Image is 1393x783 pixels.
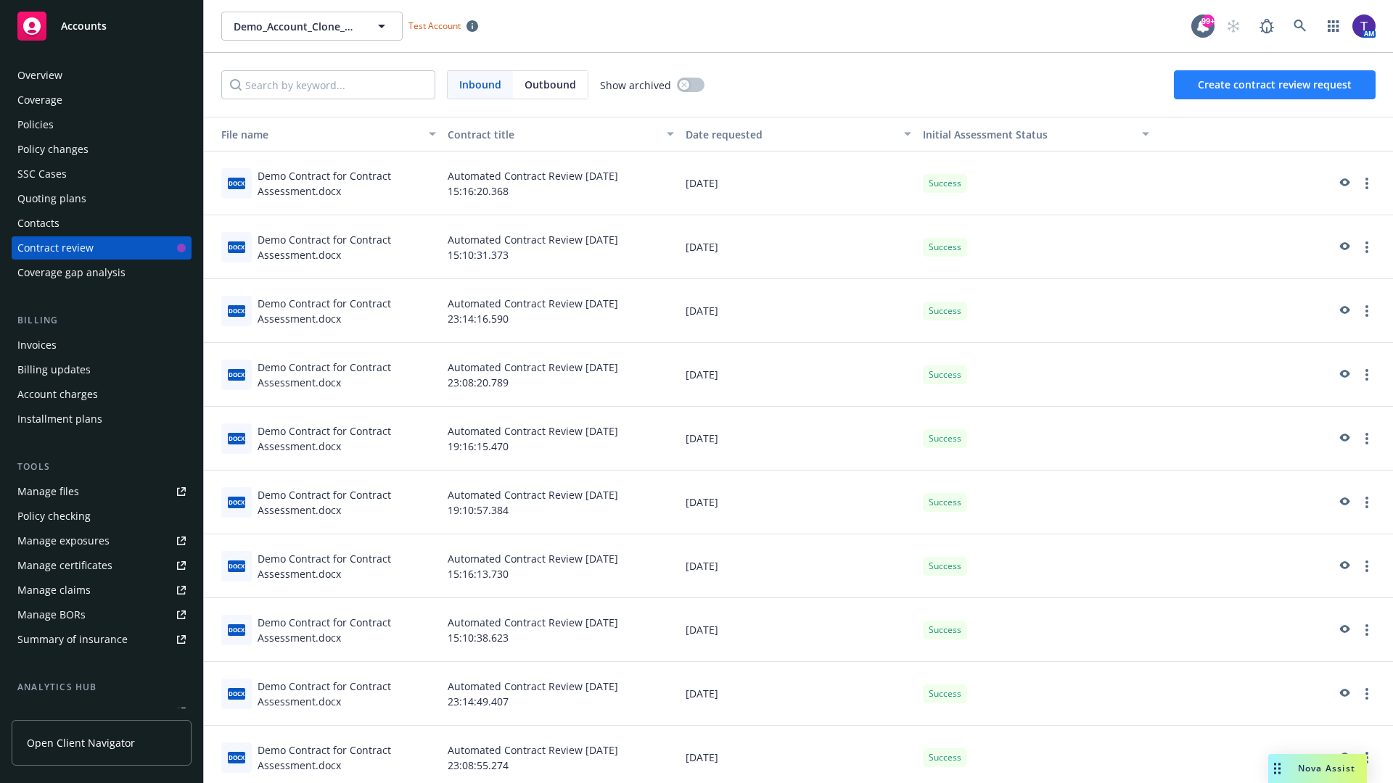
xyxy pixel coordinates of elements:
[12,88,192,112] a: Coverage
[210,127,420,142] div: File name
[228,560,245,571] span: docx
[17,162,67,186] div: SSC Cases
[459,77,501,92] span: Inbound
[12,554,192,577] a: Manage certificates
[228,305,245,316] span: docx
[12,505,192,528] a: Policy checking
[686,127,896,142] div: Date requested
[17,333,57,357] div: Invoices
[1286,12,1315,41] a: Search
[210,127,420,142] div: Toggle SortBy
[680,279,918,343] div: [DATE]
[1358,494,1376,511] a: more
[12,579,192,602] a: Manage claims
[12,313,192,328] div: Billing
[12,138,192,161] a: Policy changes
[17,261,126,284] div: Coverage gap analysis
[12,700,192,724] a: Loss summary generator
[929,623,961,637] span: Success
[17,579,91,602] div: Manage claims
[1335,366,1352,384] a: preview
[12,162,192,186] a: SSC Cases
[258,360,436,390] div: Demo Contract for Contract Assessment.docx
[258,551,436,581] div: Demo Contract for Contract Assessment.docx
[442,662,680,726] div: Automated Contract Review [DATE] 23:14:49.407
[1358,685,1376,703] a: more
[12,407,192,431] a: Installment plans
[929,560,961,573] span: Success
[258,296,436,326] div: Demo Contract for Contract Assessment.docx
[27,735,135,750] span: Open Client Navigator
[442,471,680,534] div: Automated Contract Review [DATE] 19:10:57.384
[448,127,658,142] div: Contract title
[258,232,436,262] div: Demo Contract for Contract Assessment.docx
[1252,12,1281,41] a: Report a Bug
[680,117,918,152] button: Date requested
[525,77,576,92] span: Outbound
[1319,12,1348,41] a: Switch app
[1268,754,1286,783] div: Drag to move
[680,534,918,598] div: [DATE]
[228,241,245,252] span: docx
[513,71,588,99] span: Outbound
[680,407,918,471] div: [DATE]
[442,534,680,598] div: Automated Contract Review [DATE] 15:16:13.730
[1335,621,1352,639] a: preview
[17,407,102,431] div: Installment plans
[221,12,403,41] button: Demo_Account_Clone_QA_CR_Tests_Demo
[442,279,680,343] div: Automated Contract Review [DATE] 23:14:16.590
[1335,175,1352,192] a: preview
[258,168,436,199] div: Demo Contract for Contract Assessment.docx
[17,88,62,112] div: Coverage
[929,304,961,318] span: Success
[1358,366,1376,384] a: more
[17,64,62,87] div: Overview
[258,487,436,518] div: Demo Contract for Contract Assessment.docx
[17,187,86,210] div: Quoting plans
[228,178,245,188] span: docx
[929,687,961,700] span: Success
[929,432,961,445] span: Success
[1298,762,1355,774] span: Nova Assist
[1335,749,1352,766] a: preview
[1358,558,1376,575] a: more
[12,603,192,626] a: Manage BORs
[228,369,245,380] span: docx
[929,368,961,381] span: Success
[442,215,680,279] div: Automated Contract Review [DATE] 15:10:31.373
[17,554,112,577] div: Manage certificates
[442,343,680,407] div: Automated Contract Review [DATE] 23:08:20.789
[442,407,680,471] div: Automated Contract Review [DATE] 19:16:15.470
[228,688,245,699] span: docx
[12,333,192,357] a: Invoices
[680,215,918,279] div: [DATE]
[221,70,435,99] input: Search by keyword...
[600,78,671,93] span: Show archived
[923,128,1048,141] span: Initial Assessment Status
[12,460,192,474] div: Tools
[1174,70,1376,99] button: Create contract review request
[17,700,138,724] div: Loss summary generator
[228,433,245,444] span: docx
[12,480,192,503] a: Manage files
[12,261,192,284] a: Coverage gap analysis
[258,615,436,645] div: Demo Contract for Contract Assessment.docx
[1219,12,1248,41] a: Start snowing
[228,752,245,763] span: docx
[12,64,192,87] a: Overview
[929,241,961,254] span: Success
[442,598,680,662] div: Automated Contract Review [DATE] 15:10:38.623
[1358,239,1376,256] a: more
[12,529,192,552] a: Manage exposures
[12,236,192,260] a: Contract review
[929,751,961,764] span: Success
[17,358,91,381] div: Billing updates
[12,680,192,695] div: Analytics hub
[17,480,79,503] div: Manage files
[17,529,110,552] div: Manage exposures
[17,138,89,161] div: Policy changes
[1201,14,1215,28] div: 99+
[1358,302,1376,320] a: more
[403,18,484,33] span: Test Account
[17,628,128,651] div: Summary of insurance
